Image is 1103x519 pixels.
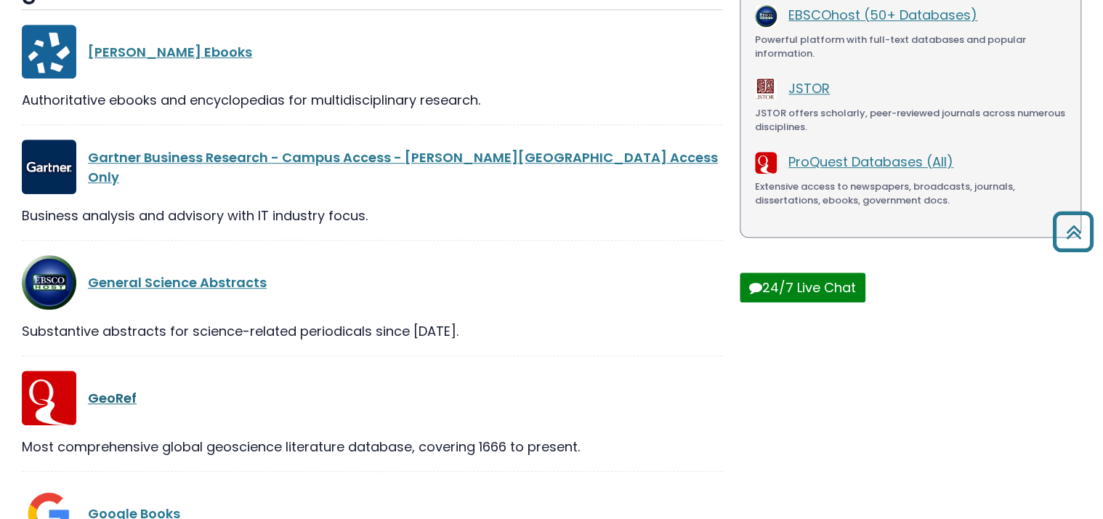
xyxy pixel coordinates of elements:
a: Back to Top [1047,218,1099,245]
a: Gartner Business Research - Campus Access - [PERSON_NAME][GEOGRAPHIC_DATA] Access Only [88,148,718,186]
a: GeoRef [88,389,137,407]
div: JSTOR offers scholarly, peer-reviewed journals across numerous disciplines. [755,106,1066,134]
a: [PERSON_NAME] Ebooks [88,43,252,61]
a: EBSCOhost (50+ Databases) [788,6,977,24]
div: Business analysis and advisory with IT industry focus. [22,206,722,225]
div: Most comprehensive global geoscience literature database, covering 1666 to present. [22,437,722,456]
div: Substantive abstracts for science-related periodicals since [DATE]. [22,321,722,341]
div: Powerful platform with full-text databases and popular information. [755,33,1066,61]
div: Authoritative ebooks and encyclopedias for multidisciplinary research. [22,90,722,110]
a: JSTOR [788,79,830,97]
div: Extensive access to newspapers, broadcasts, journals, dissertations, ebooks, government docs. [755,180,1066,208]
a: ProQuest Databases (All) [788,153,953,171]
a: General Science Abstracts [88,273,267,291]
button: 24/7 Live Chat [740,273,865,302]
